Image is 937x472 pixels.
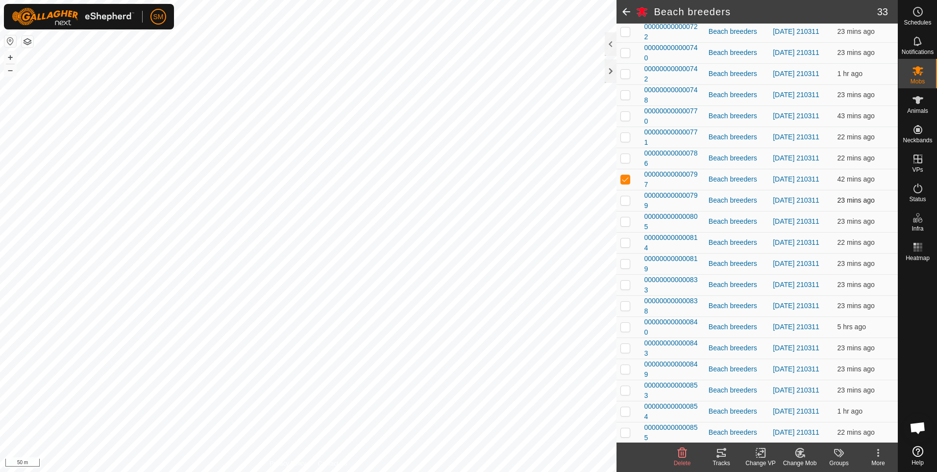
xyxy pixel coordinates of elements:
[644,190,700,211] span: 000000000000799
[773,344,819,352] a: [DATE] 210311
[709,153,765,163] div: Beach breeders
[709,174,765,184] div: Beach breeders
[674,460,691,467] span: Delete
[709,280,765,290] div: Beach breeders
[773,196,819,204] a: [DATE] 210311
[911,79,925,84] span: Mobs
[838,238,875,246] span: 8 Oct 2025, 8:04 pm
[773,175,819,183] a: [DATE] 210311
[644,43,700,63] span: 000000000000740
[903,413,933,443] div: Open chat
[838,344,875,352] span: 8 Oct 2025, 8:04 pm
[270,459,306,468] a: Privacy Policy
[898,442,937,470] a: Help
[838,365,875,373] span: 8 Oct 2025, 8:04 pm
[838,70,863,78] span: 8 Oct 2025, 6:34 pm
[773,407,819,415] a: [DATE] 210311
[709,195,765,206] div: Beach breeders
[709,301,765,311] div: Beach breeders
[644,211,700,232] span: 000000000000805
[709,343,765,353] div: Beach breeders
[912,226,923,232] span: Infra
[709,48,765,58] div: Beach breeders
[780,459,819,468] div: Change Mob
[773,49,819,56] a: [DATE] 210311
[838,428,875,436] span: 8 Oct 2025, 8:04 pm
[902,49,934,55] span: Notifications
[838,91,875,99] span: 8 Oct 2025, 8:04 pm
[644,317,700,338] span: 000000000000840
[773,281,819,288] a: [DATE] 210311
[644,148,700,169] span: 000000000000786
[838,154,875,162] span: 8 Oct 2025, 8:04 pm
[644,106,700,127] span: 000000000000770
[906,255,930,261] span: Heatmap
[644,254,700,274] span: 000000000000819
[644,338,700,359] span: 000000000000843
[709,111,765,121] div: Beach breeders
[773,91,819,99] a: [DATE] 210311
[709,237,765,248] div: Beach breeders
[773,386,819,394] a: [DATE] 210311
[702,459,741,468] div: Tracks
[838,175,875,183] span: 8 Oct 2025, 7:44 pm
[773,217,819,225] a: [DATE] 210311
[4,35,16,47] button: Reset Map
[838,133,875,141] span: 8 Oct 2025, 8:04 pm
[859,459,898,468] div: More
[741,459,780,468] div: Change VP
[773,323,819,331] a: [DATE] 210311
[644,380,700,401] span: 000000000000853
[318,459,347,468] a: Contact Us
[644,127,700,148] span: 000000000000771
[644,275,700,295] span: 000000000000833
[644,401,700,422] span: 000000000000854
[838,217,875,225] span: 8 Oct 2025, 8:04 pm
[644,64,700,84] span: 000000000000742
[709,385,765,395] div: Beach breeders
[709,364,765,374] div: Beach breeders
[773,428,819,436] a: [DATE] 210311
[773,154,819,162] a: [DATE] 210311
[912,167,923,173] span: VPs
[4,64,16,76] button: –
[709,427,765,438] div: Beach breeders
[709,259,765,269] div: Beach breeders
[773,365,819,373] a: [DATE] 210311
[153,12,164,22] span: SM
[12,8,134,26] img: Gallagher Logo
[644,422,700,443] span: 000000000000855
[644,296,700,316] span: 000000000000838
[903,137,932,143] span: Neckbands
[838,49,875,56] span: 8 Oct 2025, 8:04 pm
[838,281,875,288] span: 8 Oct 2025, 8:04 pm
[773,302,819,310] a: [DATE] 210311
[877,4,888,19] span: 33
[838,386,875,394] span: 8 Oct 2025, 8:04 pm
[773,133,819,141] a: [DATE] 210311
[709,132,765,142] div: Beach breeders
[4,52,16,63] button: +
[838,302,875,310] span: 8 Oct 2025, 8:04 pm
[819,459,859,468] div: Groups
[773,238,819,246] a: [DATE] 210311
[907,108,928,114] span: Animals
[709,406,765,417] div: Beach breeders
[709,216,765,227] div: Beach breeders
[773,70,819,78] a: [DATE] 210311
[709,26,765,37] div: Beach breeders
[909,196,926,202] span: Status
[644,85,700,105] span: 000000000000748
[773,27,819,35] a: [DATE] 210311
[773,112,819,120] a: [DATE] 210311
[644,22,700,42] span: 000000000000722
[709,322,765,332] div: Beach breeders
[654,6,877,18] h2: Beach breeders
[709,69,765,79] div: Beach breeders
[22,36,33,48] button: Map Layers
[838,323,866,331] span: 8 Oct 2025, 3:14 pm
[644,233,700,253] span: 000000000000814
[644,169,700,190] span: 000000000000797
[838,196,875,204] span: 8 Oct 2025, 8:04 pm
[644,359,700,380] span: 000000000000849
